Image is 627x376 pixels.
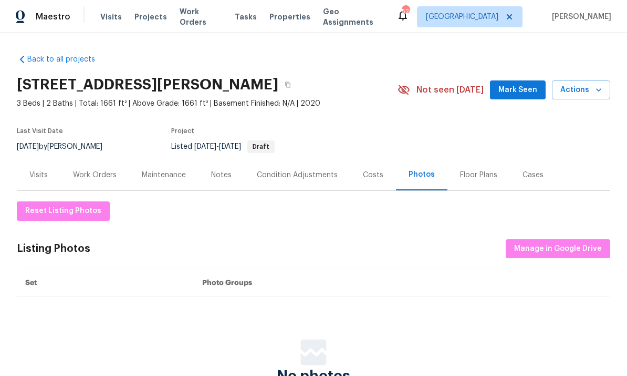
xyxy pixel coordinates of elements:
[548,12,611,22] span: [PERSON_NAME]
[506,239,610,259] button: Manage in Google Drive
[278,75,297,94] button: Copy Address
[490,80,546,100] button: Mark Seen
[211,170,232,180] div: Notes
[416,85,484,95] span: Not seen [DATE]
[402,6,409,17] div: 52
[235,13,257,21] span: Tasks
[171,143,275,150] span: Listed
[36,12,70,22] span: Maestro
[194,269,610,297] th: Photo Groups
[17,98,398,109] span: 3 Beds | 2 Baths | Total: 1661 ft² | Above Grade: 1661 ft² | Basement Finished: N/A | 2020
[514,242,602,256] span: Manage in Google Drive
[522,170,544,180] div: Cases
[409,169,435,180] div: Photos
[269,12,310,22] span: Properties
[25,205,101,218] span: Reset Listing Photos
[257,170,338,180] div: Condition Adjustments
[171,128,194,134] span: Project
[17,201,110,221] button: Reset Listing Photos
[248,144,274,150] span: Draft
[194,143,241,150] span: -
[142,170,186,180] div: Maintenance
[17,143,39,150] span: [DATE]
[552,80,610,100] button: Actions
[17,243,90,254] div: Listing Photos
[73,170,117,180] div: Work Orders
[323,6,384,27] span: Geo Assignments
[17,128,63,134] span: Last Visit Date
[498,84,537,97] span: Mark Seen
[219,143,241,150] span: [DATE]
[17,269,194,297] th: Set
[426,12,498,22] span: [GEOGRAPHIC_DATA]
[560,84,602,97] span: Actions
[134,12,167,22] span: Projects
[363,170,383,180] div: Costs
[194,143,216,150] span: [DATE]
[100,12,122,22] span: Visits
[17,54,118,65] a: Back to all projects
[180,6,222,27] span: Work Orders
[460,170,497,180] div: Floor Plans
[29,170,48,180] div: Visits
[17,140,115,153] div: by [PERSON_NAME]
[17,79,278,90] h2: [STREET_ADDRESS][PERSON_NAME]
